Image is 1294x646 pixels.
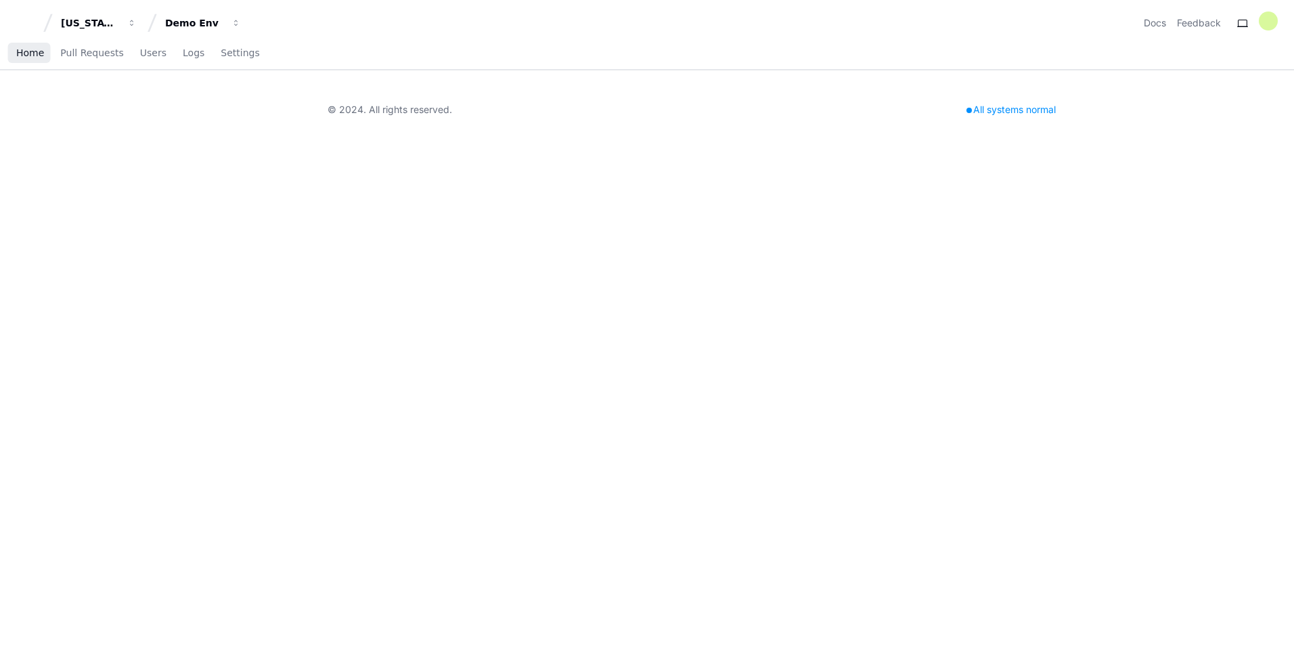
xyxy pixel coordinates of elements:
button: Demo Env [160,11,246,35]
span: Logs [183,49,204,57]
a: Settings [221,38,259,69]
div: © 2024. All rights reserved. [328,103,452,116]
button: [US_STATE] Pacific [55,11,142,35]
div: [US_STATE] Pacific [61,16,119,30]
span: Home [16,49,44,57]
a: Docs [1144,16,1166,30]
div: All systems normal [958,100,1064,119]
a: Home [16,38,44,69]
a: Logs [183,38,204,69]
button: Feedback [1177,16,1221,30]
span: Pull Requests [60,49,123,57]
span: Users [140,49,166,57]
div: Demo Env [165,16,223,30]
a: Users [140,38,166,69]
a: Pull Requests [60,38,123,69]
span: Settings [221,49,259,57]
